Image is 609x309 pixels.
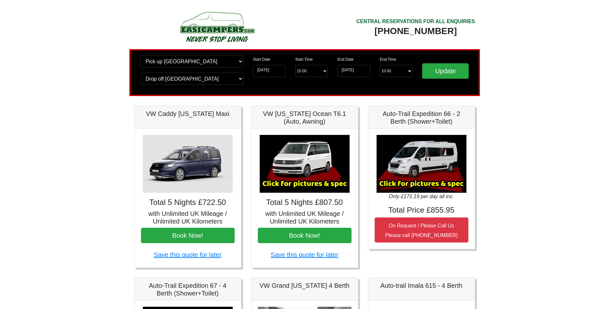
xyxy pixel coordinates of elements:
div: [PHONE_NUMBER] [356,25,475,37]
a: Save this quote for later [271,251,338,258]
input: Start Date [253,65,286,77]
img: campers-checkout-logo.png [156,9,278,44]
label: Start Time [295,57,313,62]
h5: with Unlimited UK Mileage / Unlimited UK Kilometers [141,210,235,225]
h5: VW Caddy [US_STATE] Maxi [141,110,235,118]
input: Update [422,63,469,79]
small: On Request / Please Call Us Please call [PHONE_NUMBER] [385,223,458,238]
h5: with Unlimited UK Mileage / Unlimited UK Kilometers [258,210,352,225]
h5: Auto-Trail Expedition 66 - 2 Berth (Shower+Toilet) [375,110,468,125]
div: CENTRAL RESERVATIONS FOR ALL ENQUIRIES [356,18,475,25]
h4: Total 5 Nights £807.50 [258,198,352,207]
img: VW California Ocean T6.1 (Auto, Awning) [260,135,350,193]
a: Save this quote for later [154,251,222,258]
i: Only £171.19 per day all inc. [389,194,454,199]
input: Return Date [337,65,370,77]
h5: VW [US_STATE] Ocean T6.1 (Auto, Awning) [258,110,352,125]
h5: VW Grand [US_STATE] 4 Berth [258,282,352,289]
img: VW Caddy California Maxi [143,135,233,193]
button: Book Now! [258,228,352,243]
label: End Date [337,57,353,62]
h4: Total Price £855.95 [375,206,468,215]
img: Auto-Trail Expedition 66 - 2 Berth (Shower+Toilet) [377,135,466,193]
button: Book Now! [141,228,235,243]
h4: Total 5 Nights £722.50 [141,198,235,207]
h5: Auto-Trail Expedition 67 - 4 Berth (Shower+Toilet) [141,282,235,297]
h5: Auto-trail Imala 615 - 4 Berth [375,282,468,289]
button: On Request / Please Call UsPlease call [PHONE_NUMBER] [375,217,468,243]
label: End Time [380,57,396,62]
label: Start Date [253,57,270,62]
